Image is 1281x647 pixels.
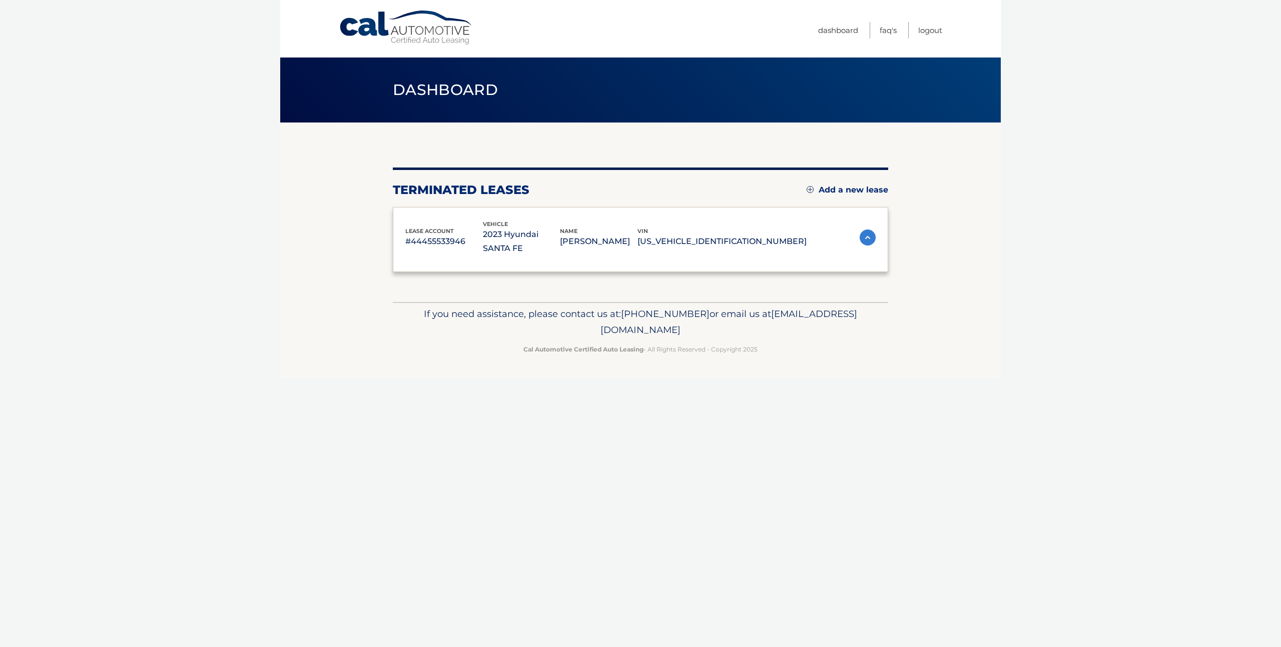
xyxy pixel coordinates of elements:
[918,22,942,38] a: Logout
[339,10,474,45] a: Cal Automotive
[399,344,882,354] p: - All Rights Reserved - Copyright 2025
[807,186,814,193] img: add.svg
[637,234,807,248] p: [US_VEHICLE_IDENTIFICATION_NUMBER]
[637,227,648,234] span: vin
[393,80,498,99] span: Dashboard
[818,22,858,38] a: Dashboard
[621,308,710,319] span: [PHONE_NUMBER]
[399,306,882,338] p: If you need assistance, please contact us at: or email us at
[880,22,897,38] a: FAQ's
[860,229,876,245] img: accordion-active.svg
[560,227,577,234] span: name
[483,220,508,227] span: vehicle
[560,234,637,248] p: [PERSON_NAME]
[483,227,560,255] p: 2023 Hyundai SANTA FE
[523,345,644,353] strong: Cal Automotive Certified Auto Leasing
[405,234,483,248] p: #44455533946
[807,185,888,195] a: Add a new lease
[393,182,529,197] h2: terminated leases
[405,227,454,234] span: lease account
